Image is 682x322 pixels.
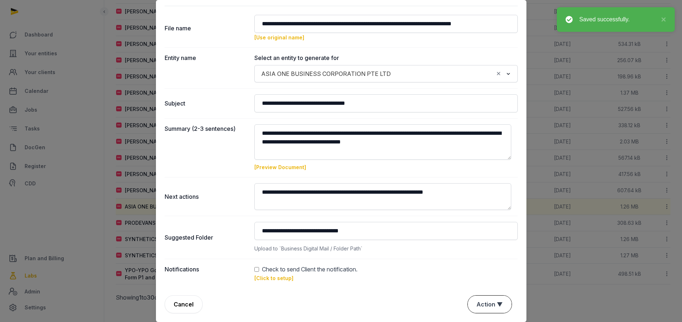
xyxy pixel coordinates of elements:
[254,275,293,281] a: [Click to setup]
[468,296,512,313] button: Action ▼
[495,69,502,79] button: Clear Selected
[165,53,249,82] dt: Entity name
[394,69,494,79] input: Search for option
[657,15,666,24] button: close
[579,15,657,24] div: Saved successfully.
[254,34,304,40] a: [Use original name]
[165,222,249,253] dt: Suggested Folder
[258,67,514,80] div: Search for option
[165,124,249,171] dt: Summary (2-3 sentences)
[254,244,518,253] div: Upload to `Business Digital Mail / Folder Path`
[165,15,249,42] dt: File name
[259,69,393,79] span: ASIA ONE BUSINESS CORPORATION PTE LTD
[165,183,249,210] dt: Next actions
[262,265,357,274] span: Check to send Client the notification.
[165,94,249,112] dt: Subject
[254,164,306,170] a: [Preview Document]
[254,53,518,62] label: Select an entity to generate for
[165,295,203,313] a: Cancel
[165,265,249,282] dt: Notifications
